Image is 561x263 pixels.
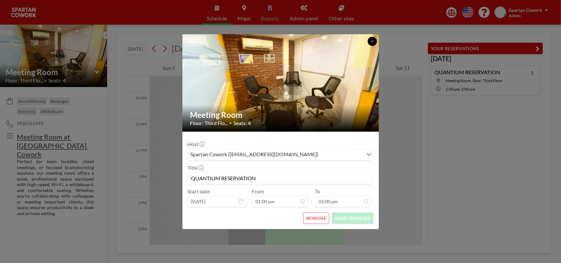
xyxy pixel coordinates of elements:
img: 537.jpg [182,9,380,157]
label: Host [188,141,204,147]
button: SAVE CHANGES [332,212,373,224]
input: (No title) [188,173,373,184]
span: Seats: 4 [234,120,251,126]
label: Title [188,164,203,171]
input: Search for option [321,150,362,159]
span: Spartan Cowork ([EMAIL_ADDRESS][DOMAIN_NAME]) [189,150,320,159]
span: • [230,121,232,125]
label: Start date [188,188,210,195]
h2: Meeting Room [190,110,372,120]
label: To [315,188,320,195]
div: Search for option [188,149,373,160]
span: Floor: Third Flo... [190,120,228,126]
button: REMOVE [303,212,329,224]
label: From [252,188,264,195]
span: - [311,190,313,205]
